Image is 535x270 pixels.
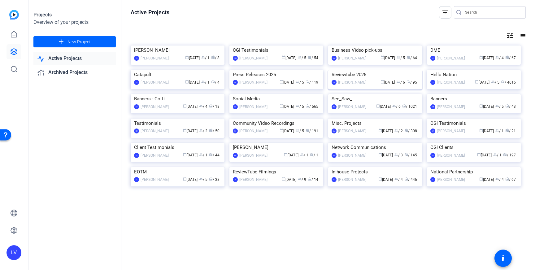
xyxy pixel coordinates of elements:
div: TE [332,104,337,109]
div: [PERSON_NAME] [239,104,267,110]
span: radio [407,80,410,84]
div: [PERSON_NAME] [338,104,366,110]
span: / 565 [306,104,318,109]
span: [DATE] [284,153,298,157]
span: [DATE] [378,129,393,133]
span: / 308 [404,129,417,133]
div: Banners - Cotti [134,94,221,103]
span: / 5 [397,56,405,60]
div: LV [233,80,238,85]
div: EOTM [134,167,221,176]
span: / 64 [407,56,417,60]
div: CGI Testimonials [430,119,517,128]
div: [PERSON_NAME] [338,128,366,134]
span: calendar_today [282,177,285,181]
span: radio [310,153,314,156]
div: TE [134,80,139,85]
span: [DATE] [475,80,489,85]
span: [DATE] [183,153,198,157]
div: TE [430,177,435,182]
div: DME [430,46,517,55]
span: calendar_today [280,128,283,132]
span: / 95 [407,80,417,85]
span: / 38 [209,177,220,182]
span: / 1 [201,80,210,85]
div: Social Media [233,94,320,103]
span: [DATE] [282,177,296,182]
span: group [397,55,400,59]
div: Hello Nation [430,70,517,79]
span: / 1 [300,153,308,157]
span: / 127 [503,153,516,157]
span: group [201,55,205,59]
span: calendar_today [479,128,483,132]
span: group [199,153,203,156]
span: [DATE] [376,104,391,109]
span: / 446 [404,177,417,182]
span: [DATE] [280,104,294,109]
span: / 18 [209,104,220,109]
span: radio [209,177,213,181]
span: radio [505,55,509,59]
span: [DATE] [183,129,198,133]
div: Community Video Recordings [233,119,320,128]
span: [DATE] [479,129,494,133]
div: RR [233,153,238,158]
div: LV [430,128,435,133]
mat-icon: add [57,38,65,46]
div: TE [134,153,139,158]
span: [DATE] [280,129,294,133]
span: group [199,177,203,181]
div: In-house Projects [332,167,419,176]
span: radio [501,80,505,84]
div: LV [332,56,337,61]
span: group [495,55,499,59]
span: radio [306,80,309,84]
span: radio [308,177,311,181]
span: [DATE] [280,80,294,85]
span: / 5 [296,129,304,133]
span: / 5 [199,177,207,182]
div: KB [134,128,139,133]
span: / 21 [505,129,516,133]
img: blue-gradient.svg [9,10,19,20]
span: group [495,128,499,132]
span: radio [503,153,507,156]
span: / 1 [495,129,504,133]
div: LV [332,80,337,85]
span: group [495,177,499,181]
span: / 50 [209,129,220,133]
span: calendar_today [280,104,283,108]
div: [PERSON_NAME] [239,152,267,159]
div: ReviewTube Filmings [233,167,320,176]
button: New Project [33,36,116,47]
span: [DATE] [183,104,198,109]
span: / 2 [394,129,403,133]
mat-icon: accessibility [499,255,507,262]
span: New Project [67,39,91,45]
span: / 1 [201,56,210,60]
span: group [199,128,203,132]
span: / 4 [211,80,220,85]
span: / 4 [495,56,504,60]
div: National Partnership [430,167,517,176]
span: calendar_today [381,55,384,59]
span: / 5 [491,80,499,85]
div: LV [233,128,238,133]
div: [PERSON_NAME] [141,55,169,61]
div: TE [430,153,435,158]
span: radio [211,80,215,84]
div: [PERSON_NAME] [239,176,267,183]
span: group [397,80,400,84]
span: group [201,80,205,84]
div: [PERSON_NAME] [141,152,169,159]
span: radio [209,153,213,156]
span: / 1 [493,153,502,157]
span: / 9 [298,177,306,182]
span: calendar_today [479,55,483,59]
span: group [298,177,302,181]
span: group [394,153,398,156]
div: Banners [430,94,517,103]
span: / 5 [296,104,304,109]
span: group [199,104,203,108]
